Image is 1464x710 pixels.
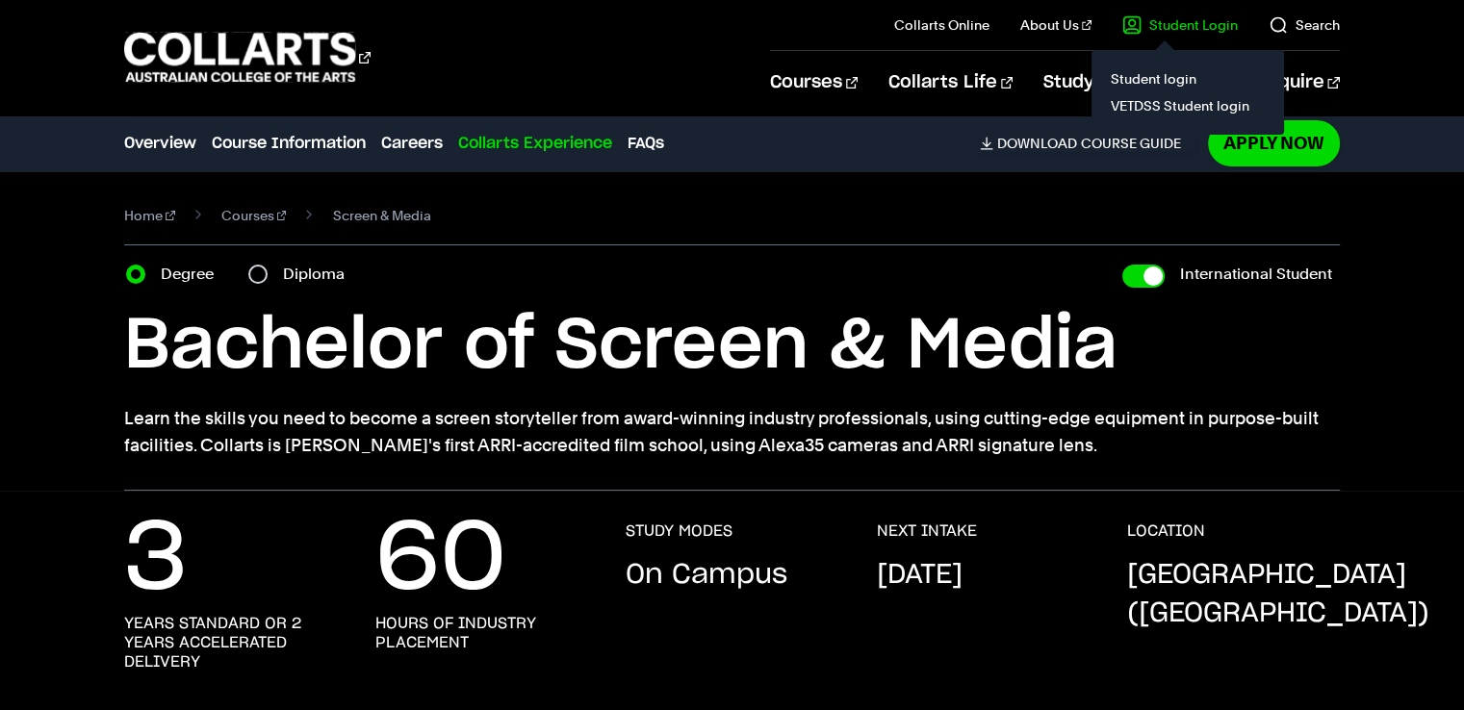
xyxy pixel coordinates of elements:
[1043,51,1224,114] a: Study Information
[628,132,664,155] a: FAQs
[626,556,787,595] p: On Campus
[212,132,366,155] a: Course Information
[877,556,963,595] p: [DATE]
[1208,120,1340,165] a: Apply Now
[1122,15,1238,35] a: Student Login
[877,521,977,541] h3: NEXT INTAKE
[1269,15,1340,35] a: Search
[375,614,587,652] h3: hours of industry placement
[1107,65,1269,92] a: Student login
[124,303,1339,390] h1: Bachelor of Screen & Media
[458,132,612,155] a: Collarts Experience
[381,132,443,155] a: Careers
[997,135,1077,152] span: Download
[124,405,1339,459] p: Learn the skills you need to become a screen storyteller from award-winning industry professional...
[770,51,858,114] a: Courses
[124,132,196,155] a: Overview
[161,261,225,288] label: Degree
[221,202,287,229] a: Courses
[124,30,371,85] div: Go to homepage
[888,51,1013,114] a: Collarts Life
[626,521,732,541] h3: STUDY MODES
[980,135,1196,152] a: DownloadCourse Guide
[124,202,175,229] a: Home
[1107,92,1269,119] a: VETDSS Student login
[1256,51,1340,114] a: Enquire
[1180,261,1332,288] label: International Student
[124,521,188,598] p: 3
[1020,15,1092,35] a: About Us
[1127,556,1429,633] p: [GEOGRAPHIC_DATA] ([GEOGRAPHIC_DATA])
[124,614,336,672] h3: years standard or 2 years accelerated delivery
[332,202,430,229] span: Screen & Media
[1127,521,1205,541] h3: LOCATION
[894,15,989,35] a: Collarts Online
[283,261,356,288] label: Diploma
[375,521,506,598] p: 60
